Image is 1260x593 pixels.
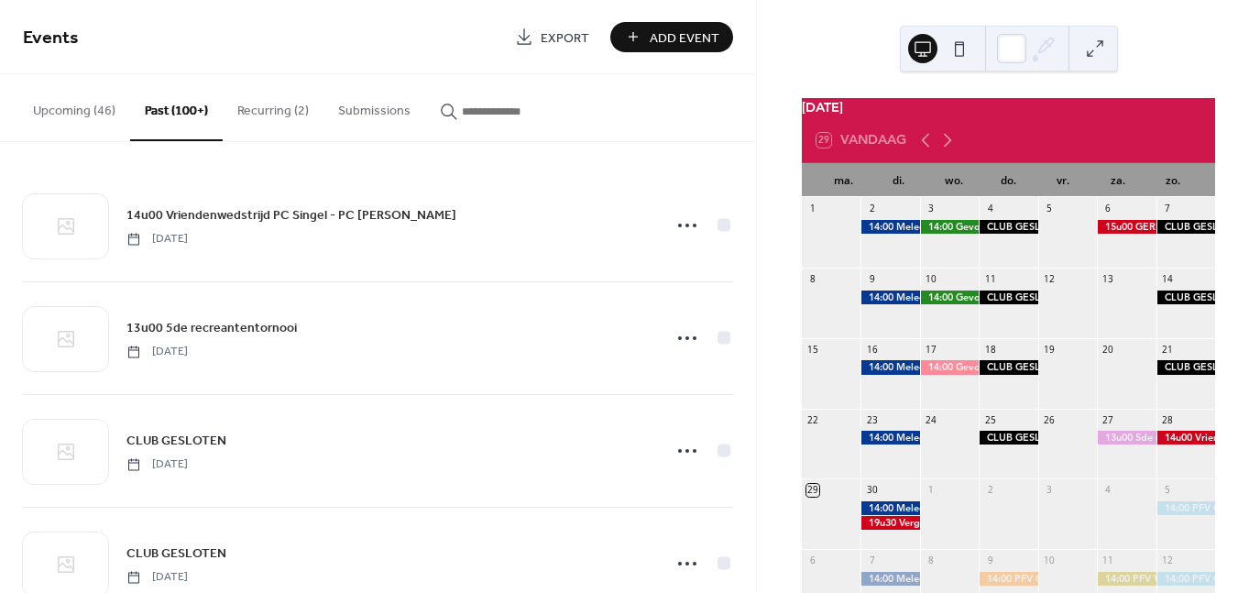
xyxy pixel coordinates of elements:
div: 11 [1102,555,1115,567]
div: 7 [1161,203,1174,215]
div: CLUB GESLOTEN [1156,360,1215,374]
button: Recurring (2) [223,74,323,139]
div: 14:00 Melee [860,291,919,304]
div: 14:00 Gevormde doubletten - ZP [920,360,979,374]
div: 2 [866,203,879,215]
div: 3 [1043,484,1056,497]
div: 9 [866,272,879,285]
a: 14u00 Vriendenwedstrijd PC Singel - PC [PERSON_NAME] [126,204,456,225]
div: 14u00 Vriendenwedstrijd PC Singel - PC Wijnegem [1156,431,1215,445]
div: 18 [984,343,997,356]
div: 3 [925,203,937,215]
div: zo. [1145,163,1200,198]
span: Export [541,28,589,48]
div: 7 [866,555,879,567]
div: 12 [1043,272,1056,285]
div: 29 [806,484,819,497]
div: 22 [806,413,819,426]
div: 14 [1161,272,1174,285]
div: 10 [1043,555,1056,567]
div: 11 [984,272,997,285]
div: 30 [866,484,879,497]
div: di. [871,163,926,198]
div: 27 [1102,413,1115,426]
a: 13u00 5de recreantentornooi [126,317,297,338]
div: 17 [925,343,937,356]
div: 4 [984,203,997,215]
div: 1 [925,484,937,497]
div: 14:00 Melee [860,220,919,234]
div: 2 [984,484,997,497]
div: 16 [866,343,879,356]
button: Upcoming (46) [18,74,130,139]
span: Events [23,20,79,56]
div: 19 [1043,343,1056,356]
div: 19u30 Vergadering ploegkapiteins [860,516,919,530]
button: Past (100+) [130,74,223,141]
div: 25 [984,413,997,426]
a: Export [501,22,603,52]
a: CLUB GESLOTEN [126,543,226,564]
div: 1 [806,203,819,215]
div: do. [981,163,1036,198]
span: 14u00 Vriendenwedstrijd PC Singel - PC [PERSON_NAME] [126,206,456,225]
div: 6 [1102,203,1115,215]
div: [DATE] [802,98,1215,118]
div: 14:00 PFV Competitie ALL CAT [1156,572,1215,586]
button: Add Event [610,22,733,52]
div: 14:00 PFV Competitie ALL CAT [1156,501,1215,515]
div: CLUB GESLOTEN [1156,291,1215,304]
div: 15u00 GERESERVEERD (Jefke) [1097,220,1156,234]
span: 13u00 5de recreantentornooi [126,319,297,338]
div: 4 [1102,484,1115,497]
div: 14:00 Melee [860,501,919,515]
div: 5 [1043,203,1056,215]
div: 23 [866,413,879,426]
div: 15 [806,343,819,356]
div: wo. [926,163,981,198]
div: 21 [1161,343,1174,356]
div: 26 [1043,413,1056,426]
div: 12 [1161,555,1174,567]
div: 8 [925,555,937,567]
div: ma. [816,163,871,198]
div: 14:00 Melee [860,360,919,374]
div: 13u00 5de recreantentornooi [1097,431,1156,445]
div: 13 [1102,272,1115,285]
div: za. [1090,163,1145,198]
div: 14:00 Melee [860,431,919,445]
span: [DATE] [126,344,188,360]
span: CLUB GESLOTEN [126,432,226,451]
div: 14:00 PFV Competitie 50+ [979,572,1037,586]
div: CLUB GESLOTEN [979,360,1037,374]
div: CLUB GESLOTEN [1156,220,1215,234]
button: Submissions [323,74,425,139]
div: 5 [1161,484,1174,497]
div: 14:00 Gevormde doubletten - W19 [920,220,979,234]
div: 14:00 Gevormde doubletten - W20 [920,291,979,304]
div: CLUB GESLOTEN [979,291,1037,304]
div: CLUB GESLOTEN [979,431,1037,445]
div: 10 [925,272,937,285]
div: CLUB GESLOTEN [979,220,1037,234]
div: 24 [925,413,937,426]
div: 6 [806,555,819,567]
span: [DATE] [126,231,188,247]
a: CLUB GESLOTEN [126,430,226,451]
div: 8 [806,272,819,285]
span: [DATE] [126,456,188,473]
span: [DATE] [126,569,188,586]
div: 9 [984,555,997,567]
div: 14:00 Melee [860,572,919,586]
div: 14:00 PFV Vlaamse Competitie Dames AC [1097,572,1156,586]
span: CLUB GESLOTEN [126,544,226,564]
div: vr. [1035,163,1090,198]
span: Add Event [650,28,719,48]
div: 20 [1102,343,1115,356]
div: 28 [1161,413,1174,426]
